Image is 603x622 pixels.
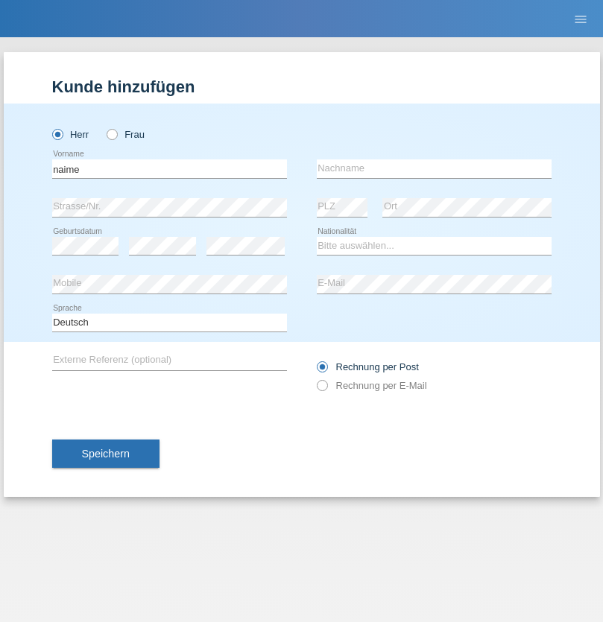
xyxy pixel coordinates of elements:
[317,380,326,399] input: Rechnung per E-Mail
[52,129,89,140] label: Herr
[52,439,160,468] button: Speichern
[317,380,427,391] label: Rechnung per E-Mail
[82,448,130,460] span: Speichern
[317,361,326,380] input: Rechnung per Post
[566,14,596,23] a: menu
[52,129,62,139] input: Herr
[107,129,116,139] input: Frau
[573,12,588,27] i: menu
[317,361,419,372] label: Rechnung per Post
[52,77,552,96] h1: Kunde hinzufügen
[107,129,145,140] label: Frau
